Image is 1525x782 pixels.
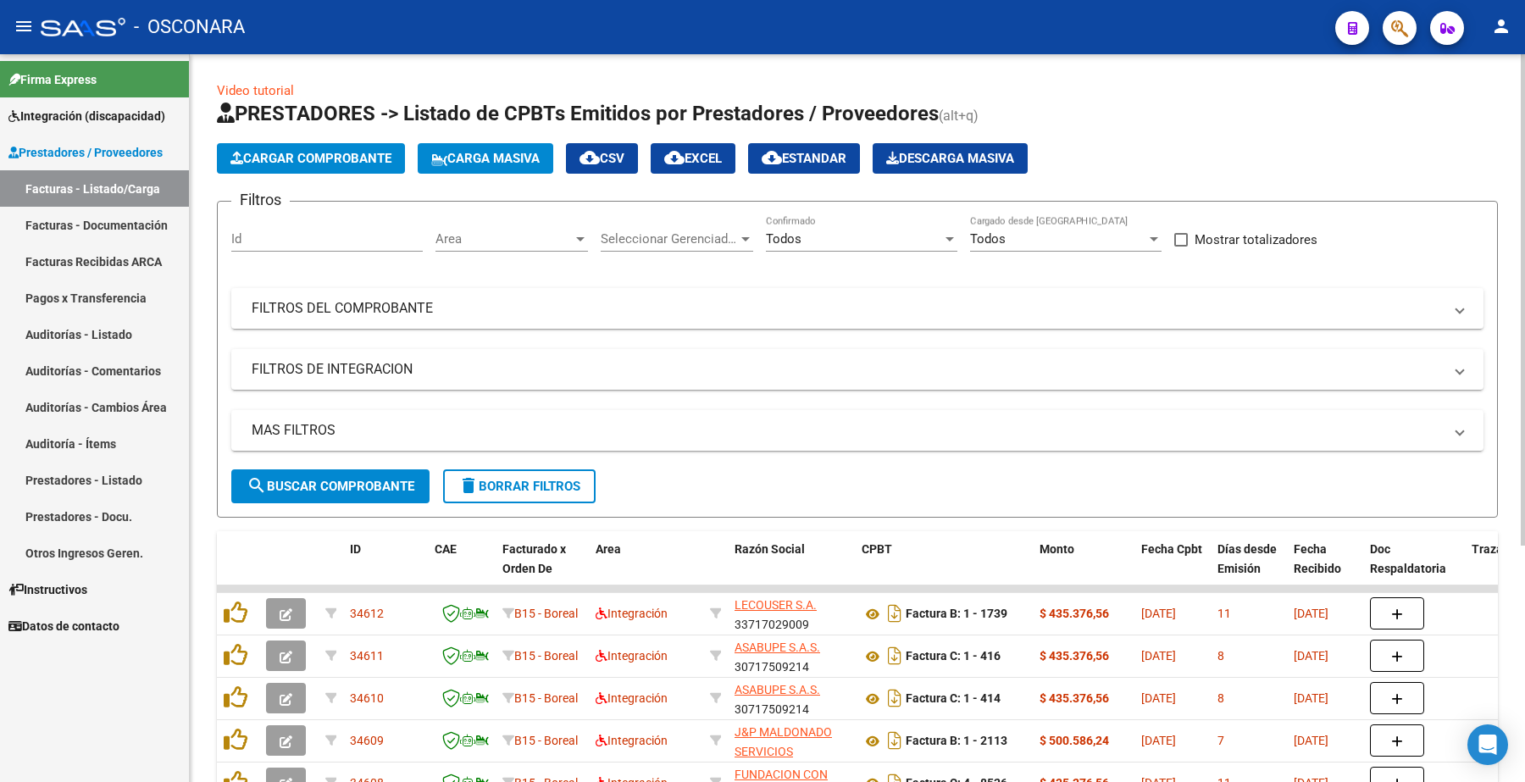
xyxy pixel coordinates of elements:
strong: $ 500.586,24 [1040,734,1109,747]
span: Todos [766,231,801,247]
app-download-masive: Descarga masiva de comprobantes (adjuntos) [873,143,1028,174]
datatable-header-cell: Doc Respaldatoria [1363,531,1465,606]
i: Descargar documento [884,685,906,712]
datatable-header-cell: Monto [1033,531,1134,606]
div: 30717509214 [735,638,848,674]
span: B15 - Boreal [514,691,578,705]
mat-panel-title: MAS FILTROS [252,421,1443,440]
span: 34609 [350,734,384,747]
span: LECOUSER S.A. [735,598,817,612]
strong: Factura B: 1 - 2113 [906,735,1007,748]
div: 30716796554 [735,723,848,758]
mat-expansion-panel-header: FILTROS DE INTEGRACION [231,349,1483,390]
span: Seleccionar Gerenciador [601,231,738,247]
span: Buscar Comprobante [247,479,414,494]
span: ASABUPE S.A.S. [735,683,820,696]
span: EXCEL [664,151,722,166]
span: 8 [1217,649,1224,663]
mat-icon: person [1491,16,1511,36]
span: Estandar [762,151,846,166]
i: Descargar documento [884,642,906,669]
strong: Factura C: 1 - 416 [906,650,1001,663]
span: Facturado x Orden De [502,542,566,575]
span: Integración [596,607,668,620]
div: 33717029009 [735,596,848,631]
span: Razón Social [735,542,805,556]
span: Descarga Masiva [886,151,1014,166]
span: 11 [1217,607,1231,620]
button: Descarga Masiva [873,143,1028,174]
button: Buscar Comprobante [231,469,430,503]
span: - OSCONARA [134,8,245,46]
strong: $ 435.376,56 [1040,607,1109,620]
button: Estandar [748,143,860,174]
button: CSV [566,143,638,174]
span: ID [350,542,361,556]
strong: Factura B: 1 - 1739 [906,607,1007,621]
span: Fecha Recibido [1294,542,1341,575]
datatable-header-cell: ID [343,531,428,606]
span: Mostrar totalizadores [1195,230,1317,250]
span: Todos [970,231,1006,247]
span: 34612 [350,607,384,620]
mat-expansion-panel-header: MAS FILTROS [231,410,1483,451]
span: [DATE] [1141,691,1176,705]
span: Fecha Cpbt [1141,542,1202,556]
div: Open Intercom Messenger [1467,724,1508,765]
datatable-header-cell: Razón Social [728,531,855,606]
span: [DATE] [1294,691,1328,705]
span: [DATE] [1141,607,1176,620]
span: Cargar Comprobante [230,151,391,166]
span: ASABUPE S.A.S. [735,641,820,654]
mat-icon: cloud_download [664,147,685,168]
span: 34610 [350,691,384,705]
strong: $ 435.376,56 [1040,691,1109,705]
span: B15 - Boreal [514,607,578,620]
mat-expansion-panel-header: FILTROS DEL COMPROBANTE [231,288,1483,329]
button: Borrar Filtros [443,469,596,503]
span: [DATE] [1141,649,1176,663]
button: Carga Masiva [418,143,553,174]
mat-icon: search [247,475,267,496]
datatable-header-cell: Area [589,531,703,606]
span: [DATE] [1294,734,1328,747]
span: Borrar Filtros [458,479,580,494]
span: (alt+q) [939,108,979,124]
span: Monto [1040,542,1074,556]
strong: Factura C: 1 - 414 [906,692,1001,706]
span: 34611 [350,649,384,663]
span: B15 - Boreal [514,649,578,663]
span: Datos de contacto [8,617,119,635]
datatable-header-cell: CAE [428,531,496,606]
button: Cargar Comprobante [217,143,405,174]
span: 7 [1217,734,1224,747]
span: [DATE] [1141,734,1176,747]
datatable-header-cell: Días desde Emisión [1211,531,1287,606]
mat-panel-title: FILTROS DEL COMPROBANTE [252,299,1443,318]
mat-icon: cloud_download [579,147,600,168]
span: [DATE] [1294,607,1328,620]
span: Firma Express [8,70,97,89]
span: CAE [435,542,457,556]
span: 8 [1217,691,1224,705]
i: Descargar documento [884,600,906,627]
span: Instructivos [8,580,87,599]
h3: Filtros [231,188,290,212]
strong: $ 435.376,56 [1040,649,1109,663]
a: Video tutorial [217,83,294,98]
datatable-header-cell: Facturado x Orden De [496,531,589,606]
span: Prestadores / Proveedores [8,143,163,162]
span: Días desde Emisión [1217,542,1277,575]
span: CPBT [862,542,892,556]
span: J&P MALDONADO SERVICIOS GENERALES S.A. [735,725,832,778]
span: Integración [596,691,668,705]
mat-panel-title: FILTROS DE INTEGRACION [252,360,1443,379]
span: Integración [596,649,668,663]
datatable-header-cell: CPBT [855,531,1033,606]
mat-icon: cloud_download [762,147,782,168]
span: Area [596,542,621,556]
span: [DATE] [1294,649,1328,663]
datatable-header-cell: Fecha Cpbt [1134,531,1211,606]
span: CSV [579,151,624,166]
datatable-header-cell: Fecha Recibido [1287,531,1363,606]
